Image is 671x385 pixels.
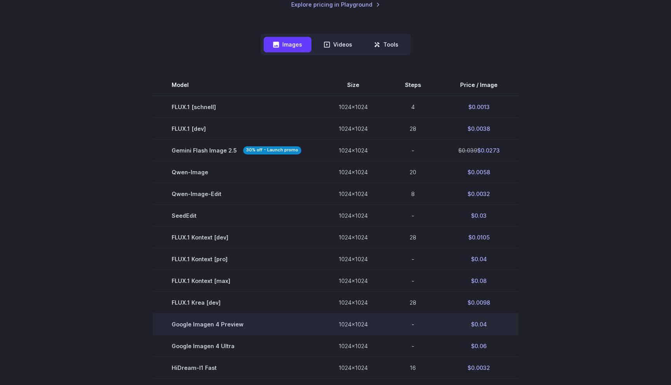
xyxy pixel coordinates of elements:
[320,139,386,161] td: 1024x1024
[386,118,440,139] td: 28
[320,248,386,270] td: 1024x1024
[440,270,518,291] td: $0.08
[386,335,440,357] td: -
[365,37,408,52] button: Tools
[386,205,440,226] td: -
[386,96,440,118] td: 4
[153,248,320,270] td: FLUX.1 Kontext [pro]
[386,357,440,379] td: 16
[153,335,320,357] td: Google Imagen 4 Ultra
[153,357,320,379] td: HiDream-I1 Fast
[320,118,386,139] td: 1024x1024
[386,270,440,291] td: -
[153,270,320,291] td: FLUX.1 Kontext [max]
[243,146,301,154] strong: 30% off - Launch promo
[386,74,440,96] th: Steps
[440,248,518,270] td: $0.04
[315,37,362,52] button: Videos
[386,139,440,161] td: -
[458,147,477,154] s: $0.039
[386,183,440,205] td: 8
[386,248,440,270] td: -
[320,96,386,118] td: 1024x1024
[440,335,518,357] td: $0.06
[440,161,518,183] td: $0.0058
[320,335,386,357] td: 1024x1024
[440,205,518,226] td: $0.03
[320,74,386,96] th: Size
[386,291,440,313] td: 28
[320,183,386,205] td: 1024x1024
[320,205,386,226] td: 1024x1024
[320,314,386,335] td: 1024x1024
[386,226,440,248] td: 28
[440,118,518,139] td: $0.0038
[386,314,440,335] td: -
[440,183,518,205] td: $0.0032
[320,226,386,248] td: 1024x1024
[440,314,518,335] td: $0.04
[153,183,320,205] td: Qwen-Image-Edit
[440,226,518,248] td: $0.0105
[440,291,518,313] td: $0.0098
[153,205,320,226] td: SeedEdit
[172,146,301,155] span: Gemini Flash Image 2.5
[153,161,320,183] td: Qwen-Image
[320,357,386,379] td: 1024x1024
[440,357,518,379] td: $0.0032
[320,291,386,313] td: 1024x1024
[320,161,386,183] td: 1024x1024
[153,226,320,248] td: FLUX.1 Kontext [dev]
[153,314,320,335] td: Google Imagen 4 Preview
[440,96,518,118] td: $0.0013
[440,139,518,161] td: $0.0273
[153,74,320,96] th: Model
[153,291,320,313] td: FLUX.1 Krea [dev]
[153,96,320,118] td: FLUX.1 [schnell]
[153,118,320,139] td: FLUX.1 [dev]
[440,74,518,96] th: Price / Image
[386,161,440,183] td: 20
[320,270,386,291] td: 1024x1024
[264,37,311,52] button: Images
